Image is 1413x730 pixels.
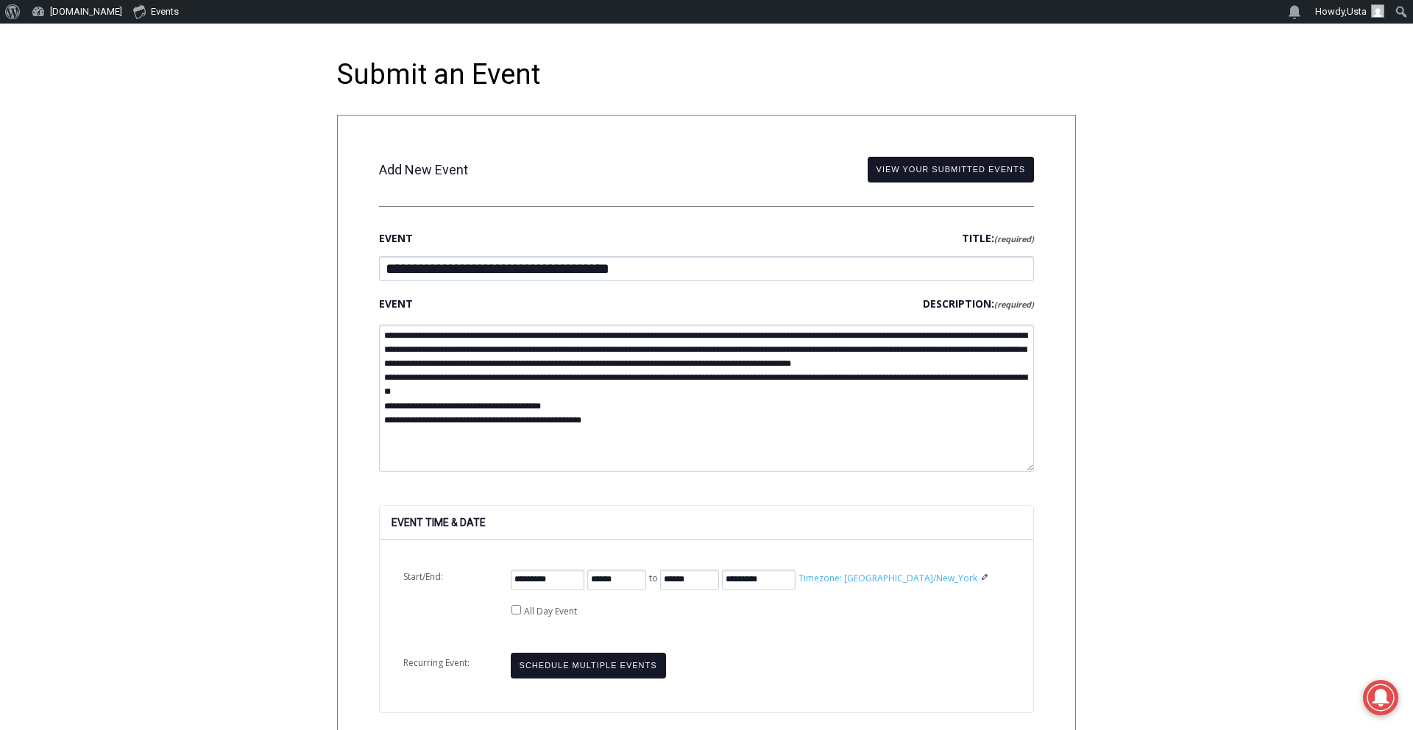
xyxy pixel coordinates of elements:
span: Schedule multiple events [520,661,657,670]
span: (required) [994,299,1034,310]
label: Start/End: [403,570,443,583]
a: Timezone: [GEOGRAPHIC_DATA]/New_York [798,572,989,584]
h2: Add New Event [379,163,468,177]
h1: Submit an Event [337,58,1076,92]
h3: Event Time & Date [392,517,1021,528]
span: to [649,572,658,584]
label: Event Title: [379,231,1034,245]
span: Intern @ [DOMAIN_NAME] [385,146,682,180]
button: Schedule multiple events [511,653,666,678]
div: "[PERSON_NAME] and I covered the [DATE] Parade, which was a really eye opening experience as I ha... [372,1,695,143]
span: Usta [1347,6,1367,17]
label: All Day Event [524,605,577,617]
a: View Your Submitted Events [868,157,1034,182]
a: Intern @ [DOMAIN_NAME] [354,143,713,183]
label: Recurring Event: [403,656,470,669]
label: Event Description: [379,297,1034,311]
span: (required) [994,233,1034,244]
